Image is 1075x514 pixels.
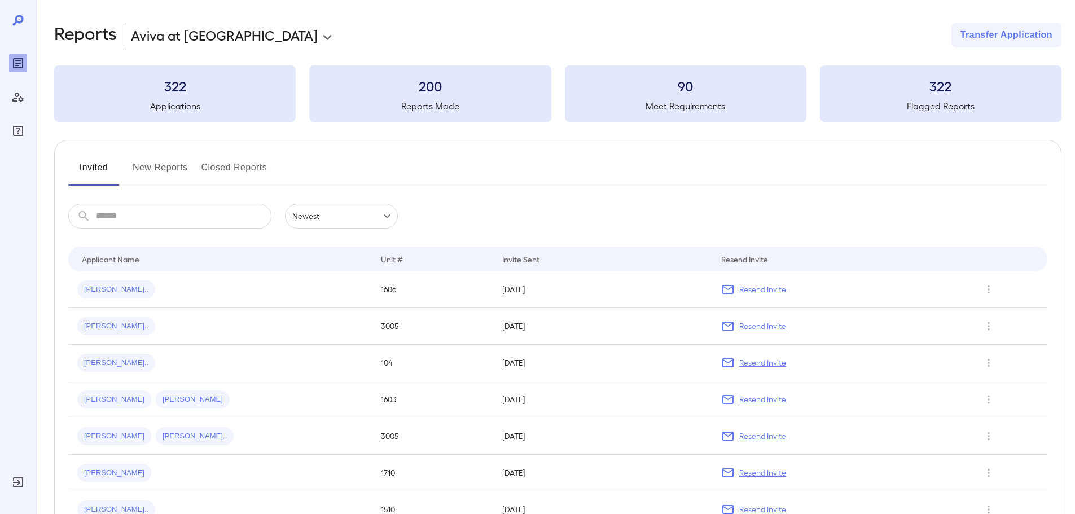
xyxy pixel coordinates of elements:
span: [PERSON_NAME].. [77,284,155,295]
div: Reports [9,54,27,72]
span: [PERSON_NAME] [156,394,230,405]
button: Row Actions [980,280,998,298]
td: [DATE] [493,271,712,308]
p: Resend Invite [739,430,786,442]
button: New Reports [133,159,188,186]
td: [DATE] [493,381,712,418]
span: [PERSON_NAME].. [77,321,155,332]
button: Invited [68,159,119,186]
td: 1606 [372,271,493,308]
div: Newest [285,204,398,229]
td: [DATE] [493,308,712,345]
h3: 322 [820,77,1061,95]
div: Log Out [9,473,27,491]
h3: 90 [565,77,806,95]
div: Unit # [381,252,402,266]
button: Row Actions [980,354,998,372]
p: Resend Invite [739,357,786,368]
div: Manage Users [9,88,27,106]
span: [PERSON_NAME] [77,468,151,478]
button: Row Actions [980,390,998,408]
button: Row Actions [980,464,998,482]
td: 1603 [372,381,493,418]
h5: Meet Requirements [565,99,806,113]
button: Transfer Application [951,23,1061,47]
p: Aviva at [GEOGRAPHIC_DATA] [131,26,318,44]
td: [DATE] [493,418,712,455]
div: Resend Invite [721,252,768,266]
p: Resend Invite [739,467,786,478]
span: [PERSON_NAME].. [156,431,234,442]
button: Row Actions [980,427,998,445]
button: Closed Reports [201,159,267,186]
h3: 200 [309,77,551,95]
div: FAQ [9,122,27,140]
h2: Reports [54,23,117,47]
span: [PERSON_NAME] [77,394,151,405]
p: Resend Invite [739,284,786,295]
h3: 322 [54,77,296,95]
h5: Flagged Reports [820,99,1061,113]
h5: Reports Made [309,99,551,113]
td: 1710 [372,455,493,491]
div: Invite Sent [502,252,539,266]
div: Applicant Name [82,252,139,266]
summary: 322Applications200Reports Made90Meet Requirements322Flagged Reports [54,65,1061,122]
p: Resend Invite [739,320,786,332]
td: 104 [372,345,493,381]
td: [DATE] [493,455,712,491]
td: 3005 [372,308,493,345]
span: [PERSON_NAME].. [77,358,155,368]
span: [PERSON_NAME] [77,431,151,442]
h5: Applications [54,99,296,113]
td: 3005 [372,418,493,455]
td: [DATE] [493,345,712,381]
p: Resend Invite [739,394,786,405]
button: Row Actions [980,317,998,335]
